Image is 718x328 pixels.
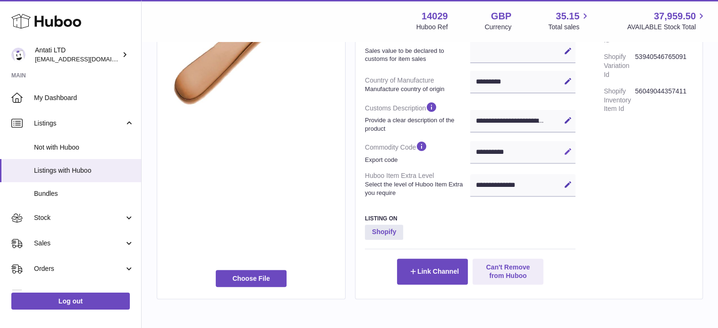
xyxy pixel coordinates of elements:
[473,259,543,284] button: Can't Remove from Huboo
[365,136,470,168] dt: Commodity Code
[35,55,139,63] span: [EMAIL_ADDRESS][DOMAIN_NAME]
[34,93,134,102] span: My Dashboard
[365,97,470,136] dt: Customs Description
[365,215,575,222] h3: Listing On
[35,46,120,64] div: Antati LTD
[485,23,512,32] div: Currency
[604,49,635,83] dt: Shopify Variation Id
[11,48,25,62] img: internalAdmin-14029@internal.huboo.com
[627,10,707,32] a: 37,959.50 AVAILABLE Stock Total
[397,259,468,284] button: Link Channel
[416,23,448,32] div: Huboo Ref
[654,10,696,23] span: 37,959.50
[34,189,134,198] span: Bundles
[34,213,124,222] span: Stock
[216,270,287,287] span: Choose File
[627,23,707,32] span: AVAILABLE Stock Total
[365,72,470,97] dt: Country of Manufacture
[365,156,468,164] strong: Export code
[422,10,448,23] strong: 14029
[365,27,470,67] dt: Customs Sales Price
[365,180,468,197] strong: Select the level of Huboo Item Extra you require
[548,10,590,32] a: 35.15 Total sales
[365,85,468,93] strong: Manufacture country of origin
[34,264,124,273] span: Orders
[365,225,403,240] strong: Shopify
[635,83,693,118] dd: 56049044357411
[11,293,130,310] a: Log out
[548,23,590,32] span: Total sales
[34,143,134,152] span: Not with Huboo
[365,47,468,63] strong: Sales value to be declared to customs for item sales
[34,119,124,128] span: Listings
[604,83,635,118] dt: Shopify Inventory Item Id
[34,239,124,248] span: Sales
[491,10,511,23] strong: GBP
[365,116,468,133] strong: Provide a clear description of the product
[556,10,579,23] span: 35.15
[34,166,134,175] span: Listings with Huboo
[635,49,693,83] dd: 53940546765091
[34,290,134,299] span: Usage
[365,168,470,201] dt: Huboo Item Extra Level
